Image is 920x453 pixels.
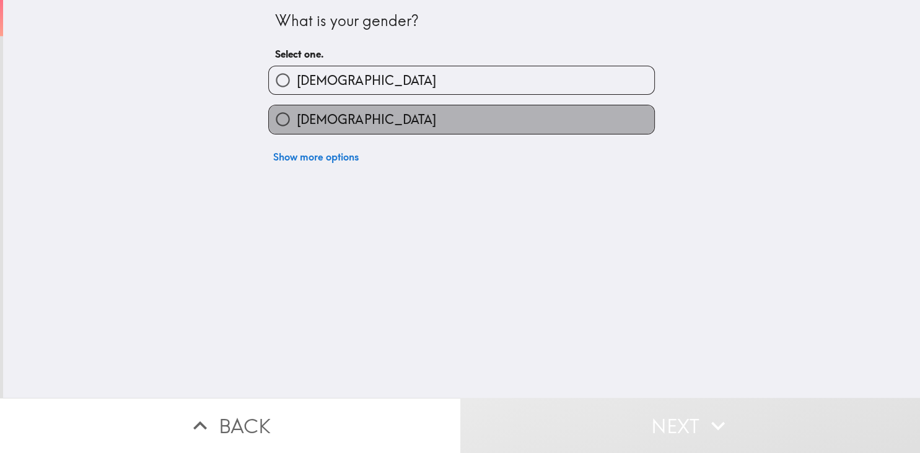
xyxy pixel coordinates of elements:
[297,72,436,89] span: [DEMOGRAPHIC_DATA]
[275,47,648,61] h6: Select one.
[297,111,436,128] span: [DEMOGRAPHIC_DATA]
[269,105,654,133] button: [DEMOGRAPHIC_DATA]
[275,11,648,32] div: What is your gender?
[269,66,654,94] button: [DEMOGRAPHIC_DATA]
[268,144,364,169] button: Show more options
